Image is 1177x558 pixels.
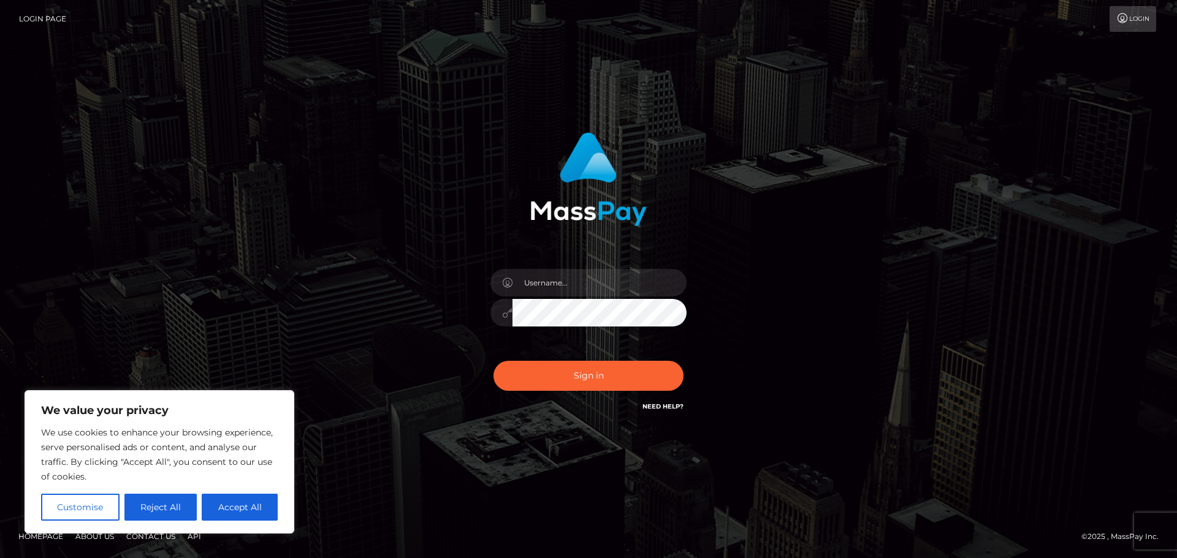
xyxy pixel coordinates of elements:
[25,390,294,533] div: We value your privacy
[41,425,278,484] p: We use cookies to enhance your browsing experience, serve personalised ads or content, and analys...
[642,402,684,410] a: Need Help?
[493,361,684,391] button: Sign in
[183,527,206,546] a: API
[13,527,68,546] a: Homepage
[41,403,278,418] p: We value your privacy
[202,494,278,521] button: Accept All
[70,527,119,546] a: About Us
[1110,6,1156,32] a: Login
[19,6,66,32] a: Login Page
[1081,530,1168,543] div: © 2025 , MassPay Inc.
[530,132,647,226] img: MassPay Login
[512,269,687,296] input: Username...
[121,527,180,546] a: Contact Us
[124,494,197,521] button: Reject All
[41,494,120,521] button: Customise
